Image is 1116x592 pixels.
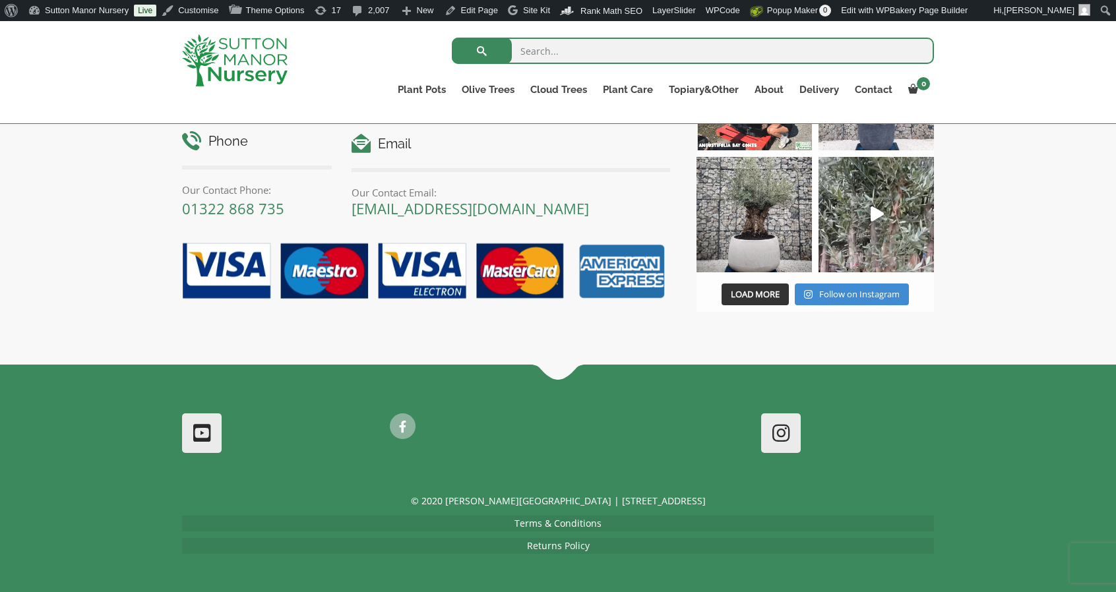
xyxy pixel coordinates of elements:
span: Follow on Instagram [819,288,900,300]
span: 0 [819,5,831,16]
a: Live [134,5,156,16]
h4: Email [352,134,670,154]
a: 0 [900,80,934,99]
a: About [747,80,791,99]
a: Topiary&Other [661,80,747,99]
p: Our Contact Phone: [182,182,332,198]
h4: Phone [182,131,332,152]
p: Our Contact Email: [352,185,670,200]
span: Load More [731,288,780,300]
p: © 2020 [PERSON_NAME][GEOGRAPHIC_DATA] | [STREET_ADDRESS] [182,493,934,509]
a: Delivery [791,80,847,99]
img: Check out this beauty we potted at our nursery today ❤️‍🔥 A huge, ancient gnarled Olive tree plan... [697,157,812,272]
a: [EMAIL_ADDRESS][DOMAIN_NAME] [352,198,589,218]
a: Plant Care [595,80,661,99]
svg: Play [871,206,884,222]
span: Site Kit [523,5,550,15]
a: Terms & Conditions [514,517,602,529]
span: [PERSON_NAME] [1004,5,1074,15]
a: Plant Pots [390,80,454,99]
img: payment-options.png [172,235,670,308]
a: Returns Policy [527,539,590,552]
a: 01322 868 735 [182,198,284,218]
img: logo [182,34,288,86]
a: Contact [847,80,900,99]
button: Load More [722,283,789,306]
a: Play [819,157,934,272]
span: Rank Math SEO [580,6,642,16]
img: New arrivals Monday morning of beautiful olive trees 🤩🤩 The weather is beautiful this summer, gre... [819,157,934,272]
svg: Instagram [804,289,813,299]
a: Olive Trees [454,80,522,99]
span: 0 [917,77,930,90]
input: Search... [452,38,934,64]
a: Cloud Trees [522,80,595,99]
a: Instagram Follow on Instagram [795,283,909,306]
